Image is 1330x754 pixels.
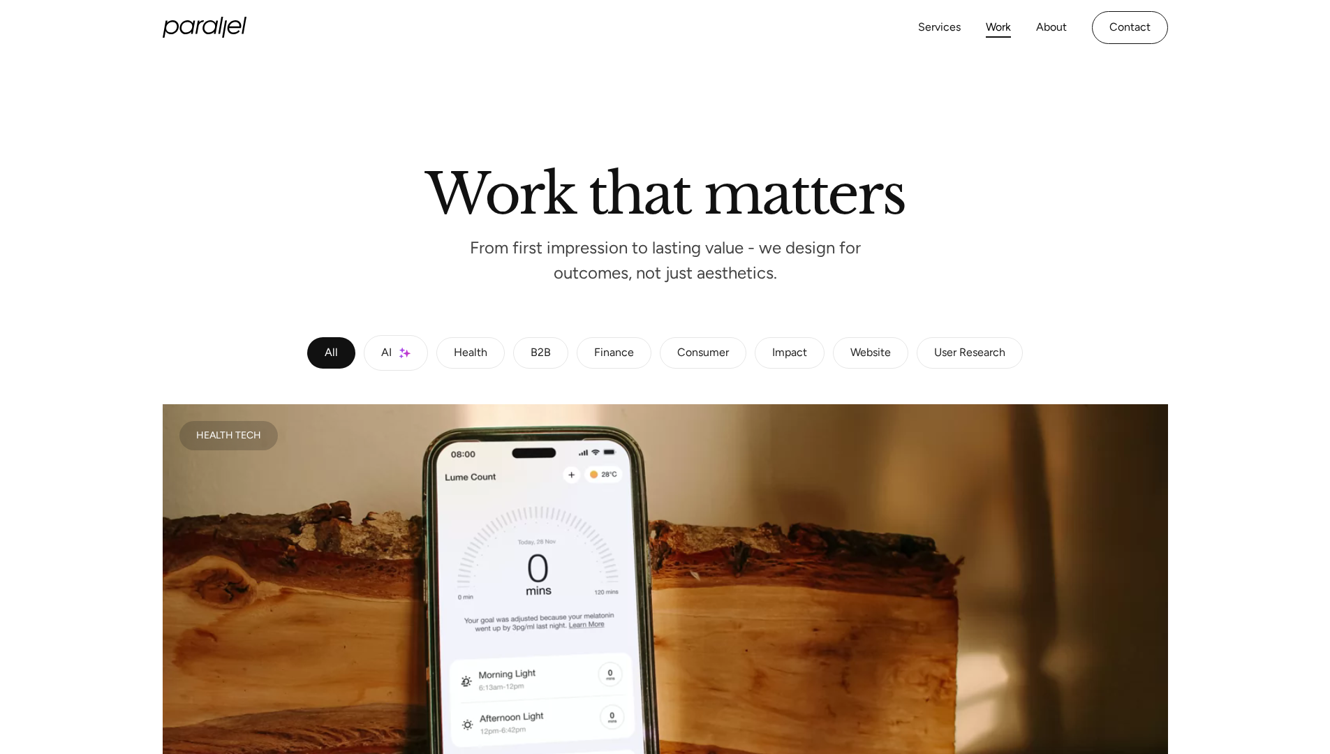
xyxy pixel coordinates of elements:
div: Impact [772,349,807,357]
h2: Work that matters [267,167,1063,214]
div: Health Tech [196,432,261,439]
div: Consumer [677,349,729,357]
a: home [163,17,246,38]
a: About [1036,17,1067,38]
a: Services [918,17,961,38]
div: Website [850,349,891,357]
div: Finance [594,349,634,357]
div: All [325,349,338,357]
div: B2B [531,349,551,357]
div: AI [381,349,392,357]
a: Contact [1092,11,1168,44]
div: User Research [934,349,1005,357]
div: Health [454,349,487,357]
p: From first impression to lasting value - we design for outcomes, not just aesthetics. [456,242,875,279]
a: Work [986,17,1011,38]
